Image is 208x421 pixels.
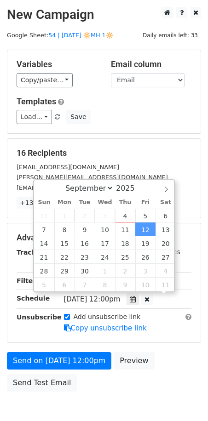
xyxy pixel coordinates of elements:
[48,32,113,39] a: 54 | [DATE] 🔆MH 1🔆
[54,222,75,236] span: September 8, 2025
[17,97,56,106] a: Templates
[115,199,135,205] span: Thu
[17,249,47,256] strong: Tracking
[64,324,147,332] a: Copy unsubscribe link
[135,199,156,205] span: Fri
[17,277,40,284] strong: Filters
[17,197,55,209] a: +13 more
[156,236,176,250] span: September 20, 2025
[75,264,95,278] span: September 30, 2025
[75,278,95,291] span: October 7, 2025
[54,236,75,250] span: September 15, 2025
[75,236,95,250] span: September 16, 2025
[95,236,115,250] span: September 17, 2025
[17,148,191,158] h5: 16 Recipients
[115,236,135,250] span: September 18, 2025
[156,209,176,222] span: September 6, 2025
[34,250,54,264] span: September 21, 2025
[7,32,113,39] small: Google Sheet:
[139,32,201,39] a: Daily emails left: 33
[115,209,135,222] span: September 4, 2025
[115,250,135,264] span: September 25, 2025
[95,250,115,264] span: September 24, 2025
[17,233,191,243] h5: Advanced
[17,174,168,181] small: [PERSON_NAME][EMAIL_ADDRESS][DOMAIN_NAME]
[74,312,141,322] label: Add unsubscribe link
[144,247,180,257] label: UTM Codes
[156,278,176,291] span: October 11, 2025
[17,313,62,321] strong: Unsubscribe
[34,199,54,205] span: Sun
[54,250,75,264] span: September 22, 2025
[7,352,111,370] a: Send on [DATE] 12:00pm
[135,250,156,264] span: September 26, 2025
[34,264,54,278] span: September 28, 2025
[34,236,54,250] span: September 14, 2025
[17,110,52,124] a: Load...
[64,295,121,303] span: [DATE] 12:00pm
[54,278,75,291] span: October 6, 2025
[111,59,191,69] h5: Email column
[54,209,75,222] span: September 1, 2025
[75,250,95,264] span: September 23, 2025
[95,278,115,291] span: October 8, 2025
[156,222,176,236] span: September 13, 2025
[114,184,147,193] input: Year
[17,184,119,191] small: [EMAIL_ADDRESS][DOMAIN_NAME]
[17,295,50,302] strong: Schedule
[7,7,201,23] h2: New Campaign
[54,199,75,205] span: Mon
[115,222,135,236] span: September 11, 2025
[75,209,95,222] span: September 2, 2025
[34,209,54,222] span: August 31, 2025
[75,199,95,205] span: Tue
[135,278,156,291] span: October 10, 2025
[17,73,73,87] a: Copy/paste...
[75,222,95,236] span: September 9, 2025
[66,110,90,124] button: Save
[135,209,156,222] span: September 5, 2025
[156,264,176,278] span: October 4, 2025
[34,278,54,291] span: October 5, 2025
[139,30,201,40] span: Daily emails left: 33
[156,199,176,205] span: Sat
[135,222,156,236] span: September 12, 2025
[7,374,77,392] a: Send Test Email
[135,264,156,278] span: October 3, 2025
[95,264,115,278] span: October 1, 2025
[162,377,208,421] iframe: Chat Widget
[115,264,135,278] span: October 2, 2025
[54,264,75,278] span: September 29, 2025
[114,352,154,370] a: Preview
[17,164,119,171] small: [EMAIL_ADDRESS][DOMAIN_NAME]
[95,199,115,205] span: Wed
[156,250,176,264] span: September 27, 2025
[34,222,54,236] span: September 7, 2025
[17,59,97,69] h5: Variables
[95,209,115,222] span: September 3, 2025
[95,222,115,236] span: September 10, 2025
[115,278,135,291] span: October 9, 2025
[135,236,156,250] span: September 19, 2025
